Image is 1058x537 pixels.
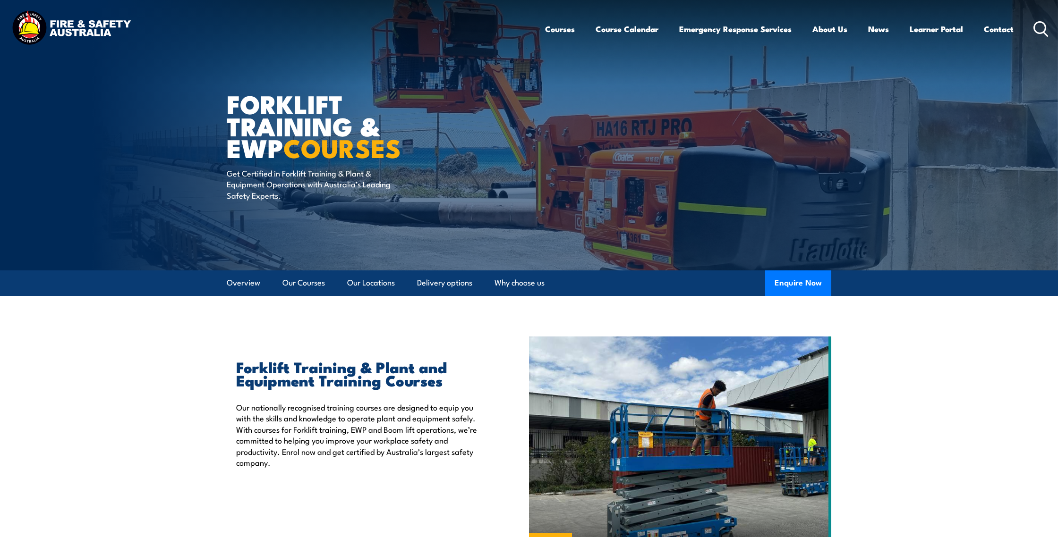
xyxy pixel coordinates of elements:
a: Overview [227,270,260,295]
a: Delivery options [417,270,472,295]
a: Our Locations [347,270,395,295]
p: Get Certified in Forklift Training & Plant & Equipment Operations with Australia’s Leading Safety... [227,168,399,201]
p: Our nationally recognised training courses are designed to equip you with the skills and knowledg... [236,402,486,468]
h2: Forklift Training & Plant and Equipment Training Courses [236,360,486,386]
a: Learner Portal [910,17,963,42]
a: Courses [545,17,575,42]
a: Contact [984,17,1014,42]
a: About Us [812,17,847,42]
a: Why choose us [495,270,545,295]
a: Course Calendar [596,17,658,42]
a: Our Courses [282,270,325,295]
h1: Forklift Training & EWP [227,92,460,159]
a: Emergency Response Services [679,17,792,42]
a: News [868,17,889,42]
button: Enquire Now [765,270,831,296]
strong: COURSES [283,127,401,167]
